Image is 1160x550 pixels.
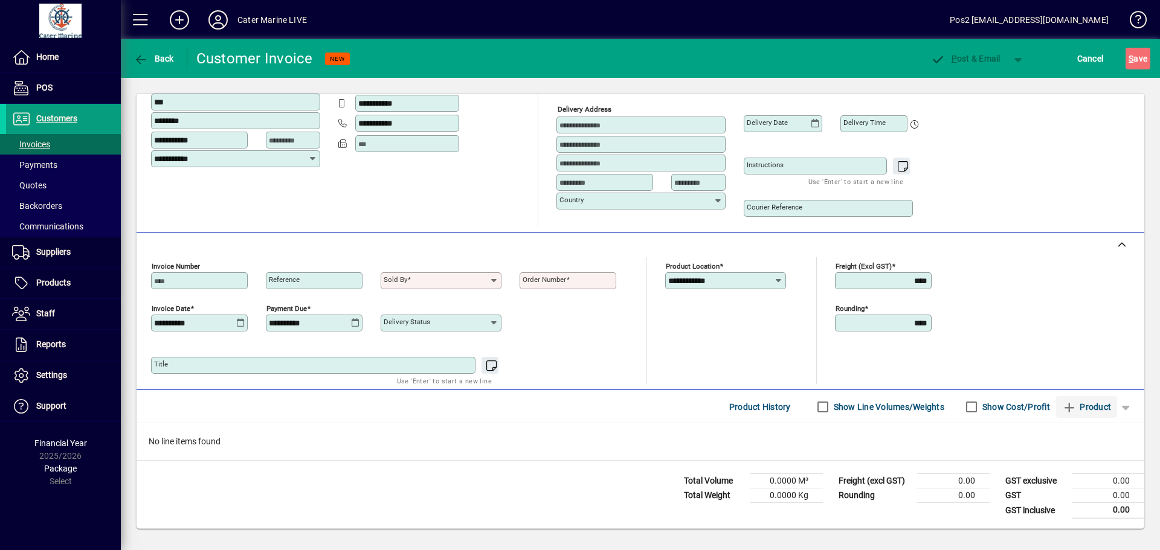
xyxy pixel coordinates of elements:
span: Settings [36,370,67,380]
mat-label: Delivery status [384,318,430,326]
button: Add [160,9,199,31]
mat-label: Title [154,360,168,368]
span: Product [1062,397,1111,417]
app-page-header-button: Back [121,48,187,69]
td: 0.00 [1072,503,1144,518]
a: Payments [6,155,121,175]
span: ost & Email [930,54,1000,63]
div: Customer Invoice [196,49,313,68]
span: Quotes [12,181,47,190]
a: Quotes [6,175,121,196]
mat-label: Reference [269,275,300,284]
td: Total Volume [678,474,750,488]
a: Products [6,268,121,298]
span: Reports [36,339,66,349]
mat-label: Invoice number [152,262,200,270]
span: Financial Year [34,438,87,448]
span: Back [134,54,174,63]
a: Communications [6,216,121,237]
mat-label: Payment due [266,304,307,313]
mat-label: Courier Reference [747,203,802,211]
td: 0.00 [1072,474,1144,488]
mat-label: Instructions [747,161,784,169]
mat-label: Rounding [836,304,865,313]
span: Customers [36,114,77,123]
a: Staff [6,299,121,329]
td: Rounding [833,488,917,503]
span: Suppliers [36,247,71,257]
span: Cancel [1077,49,1104,68]
a: Settings [6,360,121,391]
span: Communications [12,222,83,231]
mat-hint: Use 'Enter' to start a new line [808,174,903,188]
label: Show Line Volumes/Weights [831,401,944,413]
span: Package [44,464,77,473]
td: GST inclusive [999,503,1072,518]
button: Save [1126,48,1150,69]
a: Home [6,42,121,72]
mat-label: Freight (excl GST) [836,262,892,270]
mat-label: Invoice date [152,304,190,313]
mat-label: Country [559,196,584,204]
mat-label: Product location [666,262,720,270]
td: Total Weight [678,488,750,503]
a: POS [6,73,121,103]
mat-label: Sold by [384,275,407,284]
mat-label: Order number [523,275,566,284]
button: Back [130,48,177,69]
a: Backorders [6,196,121,216]
button: Product History [724,396,796,418]
a: Knowledge Base [1121,2,1145,42]
a: Support [6,391,121,421]
td: Freight (excl GST) [833,474,917,488]
span: Product History [729,397,791,417]
mat-label: Delivery date [747,118,788,127]
a: Invoices [6,134,121,155]
td: 0.00 [917,474,990,488]
td: 0.0000 M³ [750,474,823,488]
span: Invoices [12,139,50,149]
td: GST [999,488,1072,503]
button: Profile [199,9,237,31]
span: ave [1129,49,1147,68]
a: Reports [6,330,121,360]
div: Pos2 [EMAIL_ADDRESS][DOMAIN_NAME] [950,10,1109,30]
span: Staff [36,309,55,318]
span: Products [36,278,71,287]
span: P [952,54,957,63]
div: Cater Marine LIVE [237,10,307,30]
td: 0.00 [1072,488,1144,503]
button: Post & Email [924,48,1007,69]
label: Show Cost/Profit [980,401,1050,413]
td: 0.0000 Kg [750,488,823,503]
button: Cancel [1074,48,1107,69]
mat-hint: Use 'Enter' to start a new line [397,374,492,388]
a: Suppliers [6,237,121,267]
span: Backorders [12,201,62,211]
span: Payments [12,160,57,170]
mat-label: Delivery time [843,118,886,127]
span: Support [36,401,66,411]
span: POS [36,83,53,92]
td: 0.00 [917,488,990,503]
div: No line items found [137,423,1144,460]
span: NEW [330,55,345,63]
span: S [1129,54,1133,63]
td: GST exclusive [999,474,1072,488]
span: Home [36,52,59,62]
button: Product [1056,396,1117,418]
